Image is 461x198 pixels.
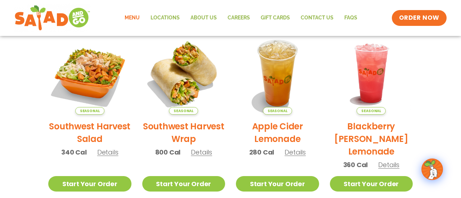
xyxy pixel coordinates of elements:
span: ORDER NOW [399,14,439,22]
span: Seasonal [169,107,198,115]
img: new-SAG-logo-768×292 [14,4,90,32]
img: Product photo for Southwest Harvest Wrap [142,32,225,115]
span: Details [285,148,306,157]
img: Product photo for Southwest Harvest Salad [48,32,131,115]
a: Start Your Order [236,176,319,192]
h2: Blackberry [PERSON_NAME] Lemonade [330,120,413,158]
h2: Southwest Harvest Salad [48,120,131,145]
a: GIFT CARDS [255,10,295,26]
a: Start Your Order [142,176,225,192]
a: ORDER NOW [392,10,447,26]
nav: Menu [119,10,363,26]
span: 280 Cal [249,147,274,157]
span: 360 Cal [343,160,368,170]
img: wpChatIcon [422,159,442,179]
span: Seasonal [263,107,292,115]
span: Seasonal [75,107,104,115]
a: Careers [222,10,255,26]
span: 340 Cal [61,147,87,157]
a: Start Your Order [330,176,413,192]
a: Locations [145,10,185,26]
a: Menu [119,10,145,26]
span: Details [378,160,399,169]
a: Contact Us [295,10,339,26]
a: FAQs [339,10,363,26]
span: Seasonal [357,107,386,115]
img: Product photo for Blackberry Bramble Lemonade [330,32,413,115]
span: Details [97,148,118,157]
span: Details [191,148,212,157]
h2: Southwest Harvest Wrap [142,120,225,145]
a: About Us [185,10,222,26]
h2: Apple Cider Lemonade [236,120,319,145]
img: Product photo for Apple Cider Lemonade [236,32,319,115]
a: Start Your Order [48,176,131,192]
span: 800 Cal [155,147,181,157]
